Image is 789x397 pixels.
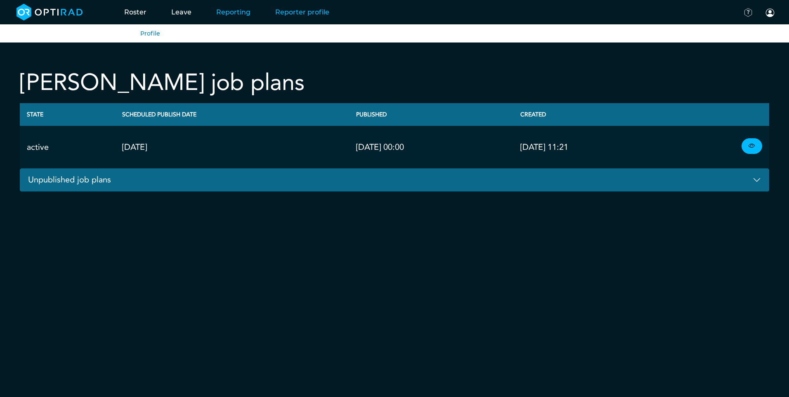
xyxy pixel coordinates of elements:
[349,103,513,126] th: Published
[20,126,115,168] td: active
[513,103,678,126] th: Created
[20,168,769,192] button: Unpublished job plans
[17,4,83,21] img: brand-opti-rad-logos-blue-and-white-d2f68631ba2948856bd03f2d395fb146ddc8fb01b4b6e9315ea85fa773367...
[115,126,349,168] td: [DATE]
[20,103,115,126] th: State
[349,126,513,168] td: [DATE] 00:00
[513,126,678,168] td: [DATE] 11:21
[115,103,349,126] th: Scheduled Publish Date
[20,69,305,97] h2: [PERSON_NAME] job plans
[140,30,160,37] a: Profile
